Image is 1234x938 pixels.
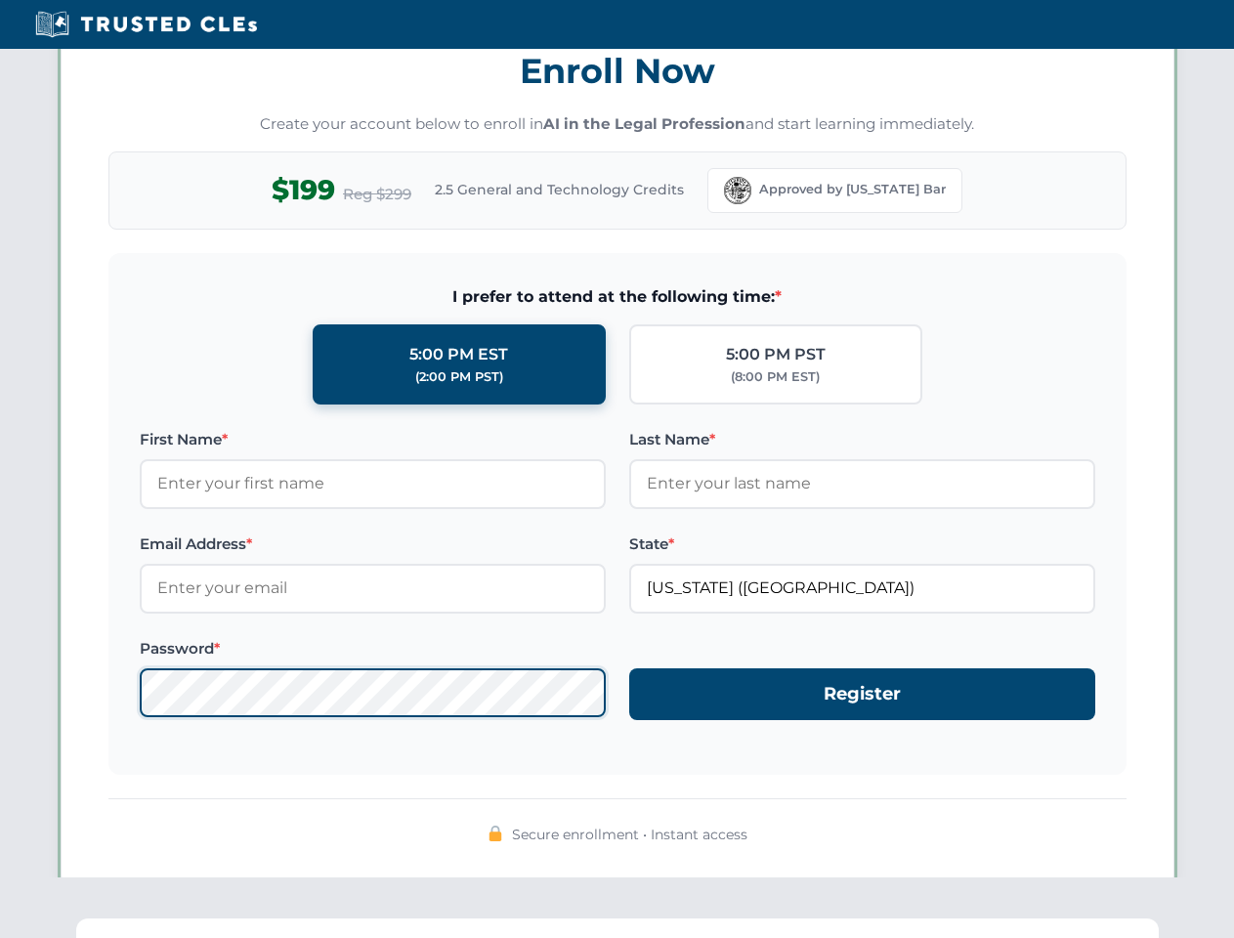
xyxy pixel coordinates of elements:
[140,564,606,613] input: Enter your email
[409,342,508,367] div: 5:00 PM EST
[435,179,684,200] span: 2.5 General and Technology Credits
[488,826,503,841] img: 🔒
[415,367,503,387] div: (2:00 PM PST)
[140,284,1095,310] span: I prefer to attend at the following time:
[629,564,1095,613] input: Florida (FL)
[629,668,1095,720] button: Register
[512,824,747,845] span: Secure enrollment • Instant access
[108,40,1127,102] h3: Enroll Now
[629,428,1095,451] label: Last Name
[140,637,606,661] label: Password
[29,10,263,39] img: Trusted CLEs
[140,459,606,508] input: Enter your first name
[108,113,1127,136] p: Create your account below to enroll in and start learning immediately.
[343,183,411,206] span: Reg $299
[140,428,606,451] label: First Name
[272,168,335,212] span: $199
[724,177,751,204] img: Florida Bar
[543,114,745,133] strong: AI in the Legal Profession
[140,533,606,556] label: Email Address
[726,342,826,367] div: 5:00 PM PST
[759,180,946,199] span: Approved by [US_STATE] Bar
[731,367,820,387] div: (8:00 PM EST)
[629,533,1095,556] label: State
[629,459,1095,508] input: Enter your last name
